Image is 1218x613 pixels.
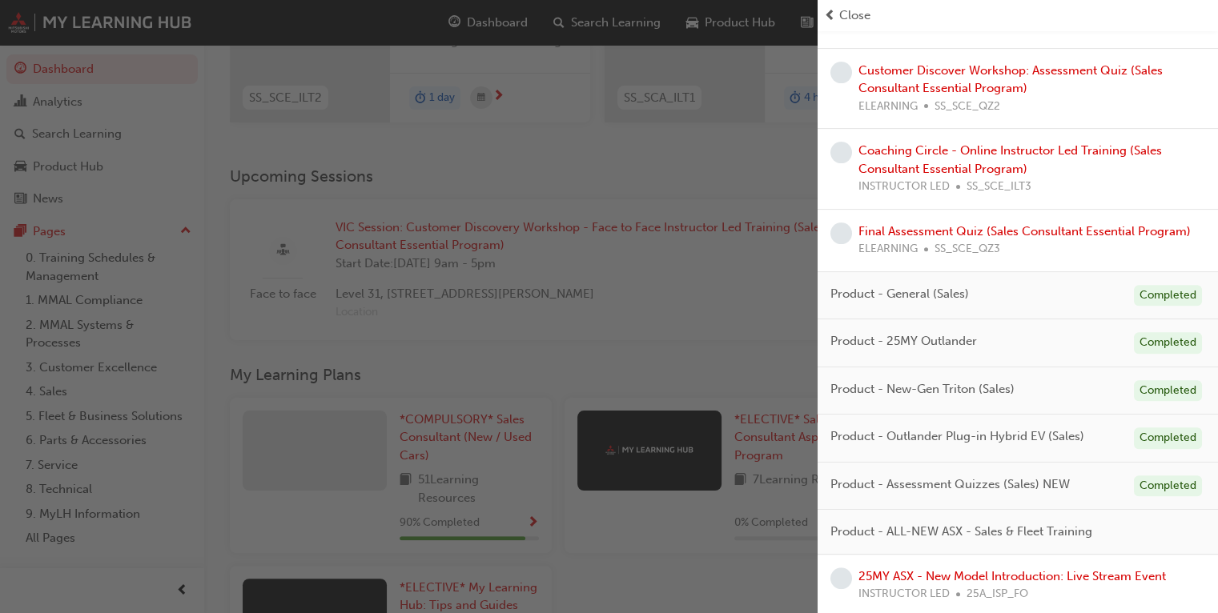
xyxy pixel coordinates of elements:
[824,6,836,25] span: prev-icon
[858,143,1162,176] a: Coaching Circle - Online Instructor Led Training (Sales Consultant Essential Program)
[830,475,1070,494] span: Product - Assessment Quizzes (Sales) NEW
[858,63,1163,96] a: Customer Discover Workshop: Assessment Quiz (Sales Consultant Essential Program)
[830,62,852,83] span: learningRecordVerb_NONE-icon
[1134,475,1202,497] div: Completed
[830,567,852,589] span: learningRecordVerb_NONE-icon
[830,285,969,303] span: Product - General (Sales)
[839,6,870,25] span: Close
[935,98,1000,116] span: SS_SCE_QZ2
[830,380,1015,399] span: Product - New-Gen Triton (Sales)
[830,427,1084,446] span: Product - Outlander Plug-in Hybrid EV (Sales)
[830,142,852,163] span: learningRecordVerb_NONE-icon
[1134,285,1202,306] div: Completed
[830,222,852,244] span: learningRecordVerb_NONE-icon
[858,240,918,258] span: ELEARNING
[858,178,950,196] span: INSTRUCTOR LED
[858,98,918,116] span: ELEARNING
[935,240,1000,258] span: SS_SCE_QZ3
[1134,380,1202,402] div: Completed
[858,224,1191,238] a: Final Assessment Quiz (Sales Consultant Essential Program)
[1134,427,1202,449] div: Completed
[830,523,1092,541] span: Product - ALL-NEW ASX - Sales & Fleet Training
[858,585,950,603] span: INSTRUCTOR LED
[830,332,977,351] span: Product - 25MY Outlander
[824,6,1212,25] button: prev-iconClose
[967,178,1031,196] span: SS_SCE_ILT3
[858,569,1166,583] a: 25MY ASX - New Model Introduction: Live Stream Event
[1134,332,1202,354] div: Completed
[967,585,1028,603] span: 25A_ISP_FO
